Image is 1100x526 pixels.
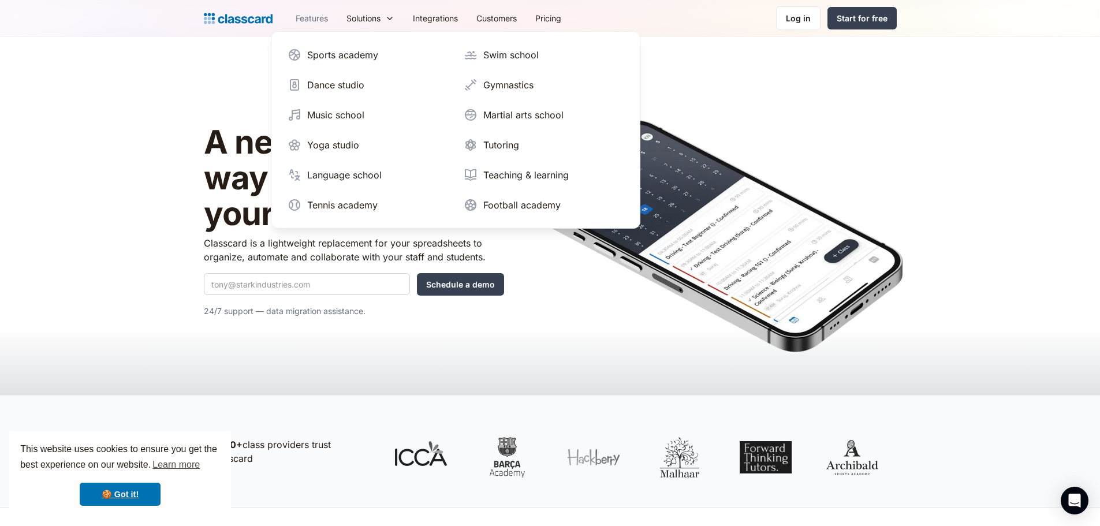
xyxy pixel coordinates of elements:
a: Music school [283,103,452,126]
nav: Solutions [271,31,640,229]
p: class providers trust Classcard [210,438,371,465]
div: Tennis academy [307,198,378,212]
div: Log in [786,12,811,24]
a: Swim school [459,43,628,66]
a: learn more about cookies [151,456,202,473]
div: Yoga studio [307,138,359,152]
input: tony@starkindustries.com [204,273,410,295]
div: Language school [307,168,382,182]
a: Customers [467,5,526,31]
div: Start for free [837,12,888,24]
a: Language school [283,163,452,186]
div: Gymnastics [483,78,534,92]
div: Swim school [483,48,539,62]
a: dismiss cookie message [80,483,161,506]
div: Music school [307,108,364,122]
span: This website uses cookies to ensure you get the best experience on our website. [20,442,220,473]
a: Teaching & learning [459,163,628,186]
a: Features [286,5,337,31]
a: Logo [204,10,273,27]
div: Solutions [346,12,381,24]
a: Log in [776,6,821,30]
a: Football academy [459,193,628,217]
div: Solutions [337,5,404,31]
a: Start for free [827,7,897,29]
a: Pricing [526,5,570,31]
p: Classcard is a lightweight replacement for your spreadsheets to organize, automate and collaborat... [204,236,504,264]
a: Tutoring [459,133,628,156]
p: 24/7 support — data migration assistance. [204,304,504,318]
h1: A new, intelligent way to manage your students [204,125,504,232]
div: Dance studio [307,78,364,92]
a: Yoga studio [283,133,452,156]
a: Gymnastics [459,73,628,96]
div: Martial arts school [483,108,564,122]
form: Quick Demo Form [204,273,504,296]
div: Open Intercom Messenger [1061,487,1088,514]
div: cookieconsent [9,431,231,517]
div: Tutoring [483,138,519,152]
a: Tennis academy [283,193,452,217]
a: Dance studio [283,73,452,96]
a: Integrations [404,5,467,31]
a: Martial arts school [459,103,628,126]
input: Schedule a demo [417,273,504,296]
a: Sports academy [283,43,452,66]
div: Sports academy [307,48,378,62]
div: Teaching & learning [483,168,569,182]
div: Football academy [483,198,561,212]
